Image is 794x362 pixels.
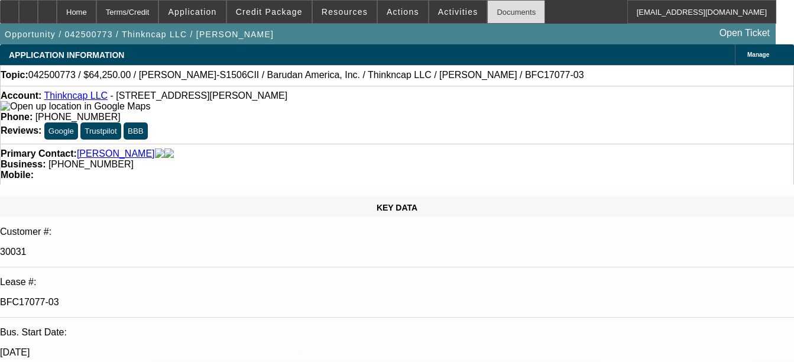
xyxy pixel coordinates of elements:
[80,122,121,140] button: Trustpilot
[236,7,303,17] span: Credit Package
[313,1,377,23] button: Resources
[35,112,121,122] span: [PHONE_NUMBER]
[322,7,368,17] span: Resources
[28,70,584,80] span: 042500773 / $64,250.00 / [PERSON_NAME]-S1506CII / Barudan America, Inc. / Thinkncap LLC / [PERSON...
[124,122,148,140] button: BBB
[227,1,312,23] button: Credit Package
[77,148,155,159] a: [PERSON_NAME]
[44,90,108,101] a: Thinkncap LLC
[387,7,419,17] span: Actions
[164,148,174,159] img: linkedin-icon.png
[747,51,769,58] span: Manage
[1,159,46,169] strong: Business:
[1,101,150,111] a: View Google Maps
[715,23,774,43] a: Open Ticket
[155,148,164,159] img: facebook-icon.png
[438,7,478,17] span: Activities
[159,1,225,23] button: Application
[1,170,34,180] strong: Mobile:
[1,90,41,101] strong: Account:
[1,148,77,159] strong: Primary Contact:
[1,101,150,112] img: Open up location in Google Maps
[429,1,487,23] button: Activities
[5,30,274,39] span: Opportunity / 042500773 / Thinkncap LLC / [PERSON_NAME]
[111,90,288,101] span: - [STREET_ADDRESS][PERSON_NAME]
[44,122,78,140] button: Google
[48,159,134,169] span: [PHONE_NUMBER]
[377,203,417,212] span: KEY DATA
[378,1,428,23] button: Actions
[1,125,41,135] strong: Reviews:
[1,70,28,80] strong: Topic:
[168,7,216,17] span: Application
[1,112,33,122] strong: Phone:
[9,50,124,60] span: APPLICATION INFORMATION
